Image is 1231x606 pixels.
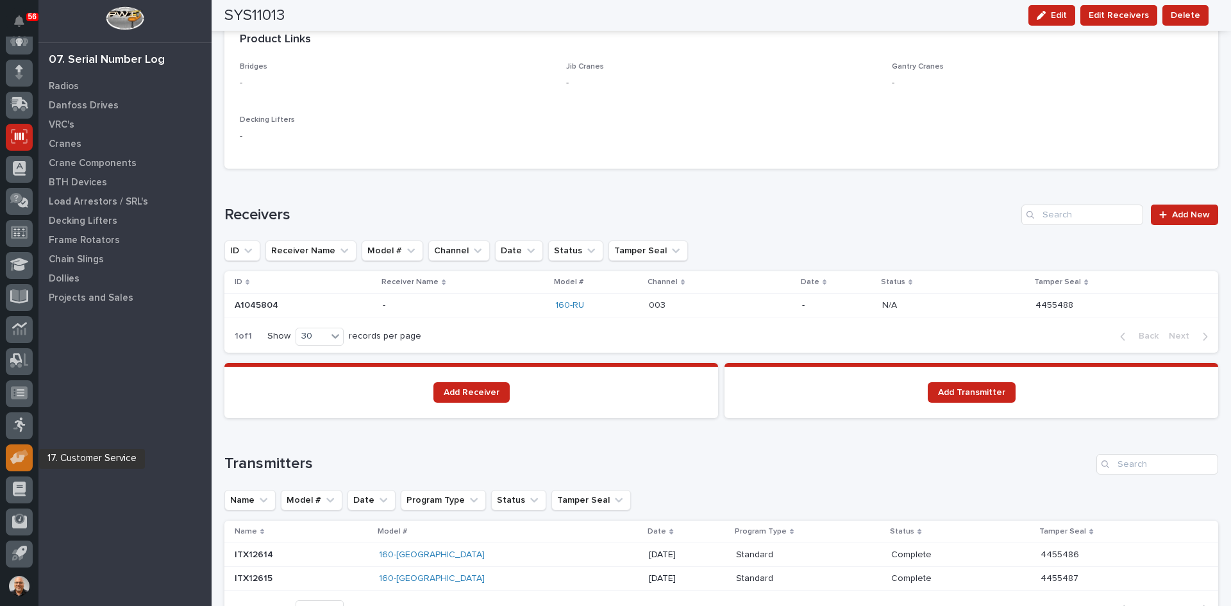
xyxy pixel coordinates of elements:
button: ID [224,240,260,261]
a: Add Transmitter [928,382,1016,403]
tr: ITX12614ITX12614 160-[GEOGRAPHIC_DATA] [DATE]StandardStandard CompleteComplete 44554864455486 [224,543,1218,567]
div: 07. Serial Number Log [49,53,165,67]
p: Model # [554,275,583,289]
button: Name [224,490,276,510]
p: 1 of 1 [224,321,262,352]
span: Jib Cranes [566,63,604,71]
a: Frame Rotators [38,230,212,249]
div: 30 [296,330,327,343]
p: Tamper Seal [1039,525,1086,539]
a: Radios [38,76,212,96]
p: 003 [649,298,668,311]
p: Projects and Sales [49,292,133,304]
span: Add Receiver [444,388,499,397]
p: records per page [349,331,421,342]
p: - [240,76,551,90]
p: Receiver Name [381,275,439,289]
span: Bridges [240,63,267,71]
span: Add Transmitter [938,388,1005,397]
button: users-avatar [6,573,33,600]
p: 4455488 [1035,298,1076,311]
button: Back [1110,330,1164,342]
p: - [802,300,872,311]
p: - [240,130,551,143]
h1: Transmitters [224,455,1091,473]
a: Crane Components [38,153,212,173]
input: Search [1021,205,1143,225]
p: Date [801,275,819,289]
p: Dollies [49,273,80,285]
p: ITX12615 [235,571,275,584]
p: Model # [378,525,407,539]
p: Danfoss Drives [49,100,119,112]
tr: A1045804A1045804 -- 160-RU 003003 -N/AN/A 44554884455488 [224,294,1218,317]
button: Edit [1028,5,1075,26]
p: - [383,298,388,311]
p: VRC's [49,119,74,131]
a: Cranes [38,134,212,153]
button: Status [491,490,546,510]
img: Workspace Logo [106,6,144,30]
h2: SYS11013 [224,6,285,25]
a: Dollies [38,269,212,288]
a: Load Arrestors / SRL's [38,192,212,211]
button: Notifications [6,8,33,35]
p: 4455487 [1041,571,1081,584]
a: VRC's [38,115,212,134]
p: 4455486 [1041,547,1082,560]
span: Edit [1051,10,1067,21]
p: Frame Rotators [49,235,120,246]
p: A1045804 [235,298,281,311]
p: 56 [28,12,37,21]
p: N/A [882,298,900,311]
button: Model # [281,490,342,510]
button: Date [495,240,543,261]
button: Program Type [401,490,486,510]
p: Load Arrestors / SRL's [49,196,148,208]
span: Gantry Cranes [892,63,944,71]
p: Tamper Seal [1034,275,1081,289]
button: Receiver Name [265,240,356,261]
p: [DATE] [649,550,725,560]
a: Chain Slings [38,249,212,269]
span: Add New [1172,210,1210,219]
div: Notifications56 [16,15,33,36]
a: Decking Lifters [38,211,212,230]
p: Complete [891,547,934,560]
button: Edit Receivers [1080,5,1157,26]
p: Chain Slings [49,254,104,265]
span: Delete [1171,8,1200,23]
a: Danfoss Drives [38,96,212,115]
a: 160-[GEOGRAPHIC_DATA] [379,550,485,560]
span: Edit Receivers [1089,8,1149,23]
p: BTH Devices [49,177,107,189]
p: - [566,76,877,90]
p: Standard [736,571,776,584]
span: Back [1131,330,1159,342]
p: Status [890,525,914,539]
p: - [892,76,1203,90]
p: Program Type [735,525,787,539]
input: Search [1096,454,1218,475]
a: Add New [1151,205,1218,225]
p: Date [648,525,666,539]
button: Model # [362,240,423,261]
p: ITX12614 [235,547,276,560]
button: Next [1164,330,1218,342]
p: Complete [891,571,934,584]
p: Channel [648,275,678,289]
button: Channel [428,240,490,261]
p: Cranes [49,139,81,150]
h1: Receivers [224,206,1016,224]
span: Decking Lifters [240,116,295,124]
p: Name [235,525,257,539]
a: BTH Devices [38,173,212,192]
p: Radios [49,81,79,92]
button: Tamper Seal [551,490,631,510]
tr: ITX12615ITX12615 160-[GEOGRAPHIC_DATA] [DATE]StandardStandard CompleteComplete 44554874455487 [224,567,1218,591]
p: Standard [736,547,776,560]
p: [DATE] [649,573,725,584]
span: Next [1169,330,1197,342]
